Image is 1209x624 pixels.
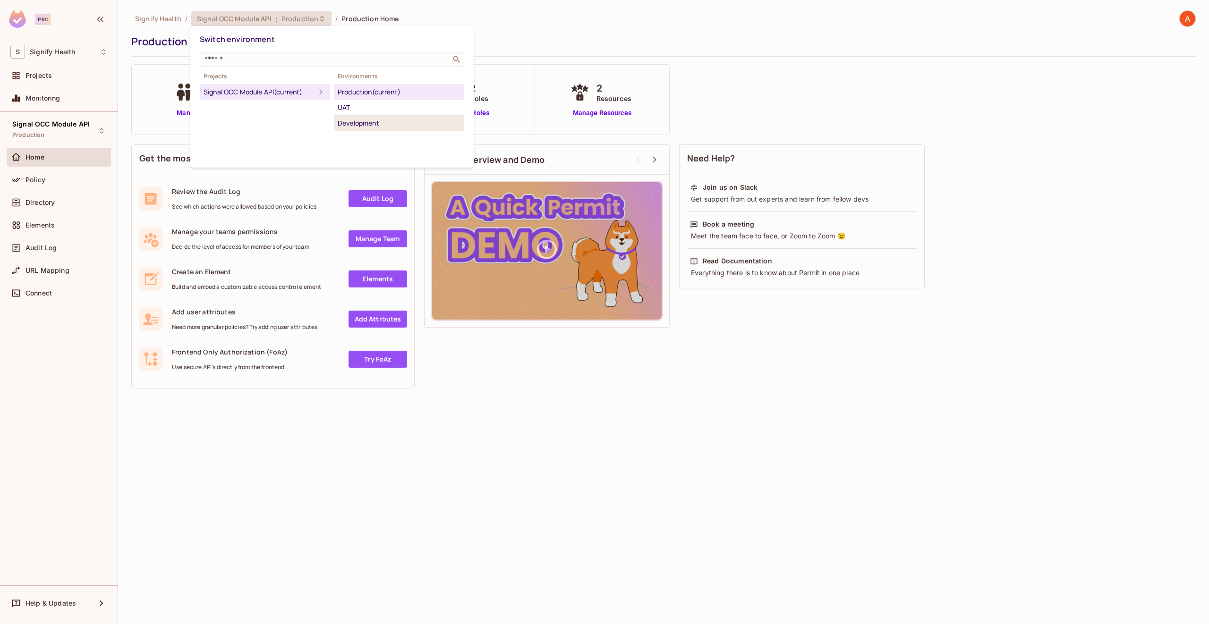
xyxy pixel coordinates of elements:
span: Environments [334,73,464,80]
span: Projects [200,73,330,80]
span: Switch environment [200,34,275,44]
div: Production (current) [338,86,460,98]
div: Signal OCC Module API (current) [204,86,315,98]
div: UAT [338,102,460,113]
div: Development [338,118,460,129]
